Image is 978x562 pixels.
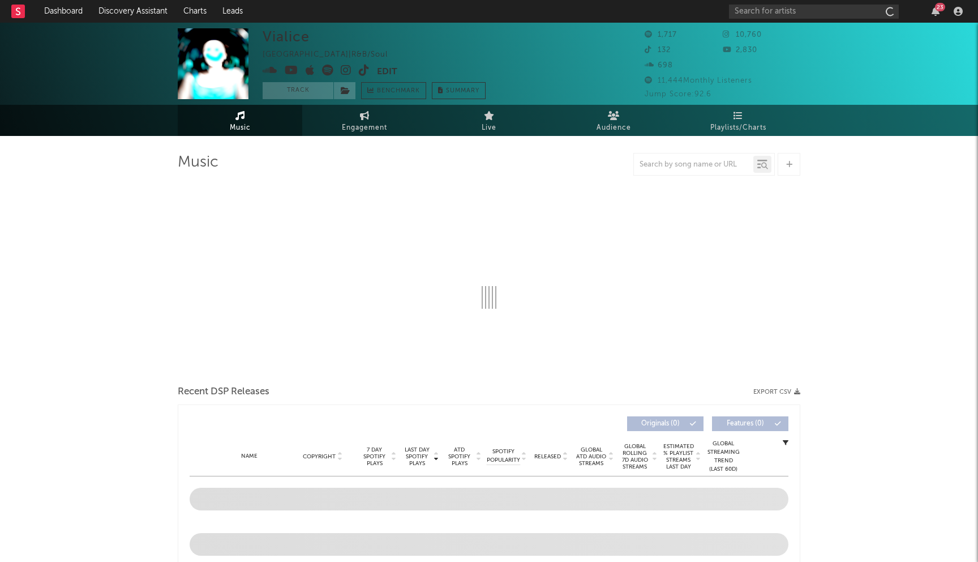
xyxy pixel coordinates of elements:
span: 698 [645,62,673,69]
span: Copyright [303,453,336,460]
span: Jump Score: 92.6 [645,91,711,98]
div: Vialice [263,28,310,45]
input: Search by song name or URL [634,160,753,169]
button: Edit [377,65,397,79]
a: Audience [551,105,676,136]
a: Playlists/Charts [676,105,800,136]
button: Summary [432,82,486,99]
div: Global Streaming Trend (Last 60D) [706,440,740,474]
span: Features ( 0 ) [719,420,771,427]
span: 10,760 [723,31,762,39]
span: Recent DSP Releases [178,385,269,399]
button: Features(0) [712,416,788,431]
a: Music [178,105,302,136]
a: Benchmark [361,82,426,99]
span: Audience [597,121,631,135]
span: Playlists/Charts [710,121,766,135]
div: 23 [935,3,945,11]
span: Engagement [342,121,387,135]
a: Engagement [302,105,427,136]
div: [GEOGRAPHIC_DATA] | R&B/Soul [263,48,401,62]
button: 23 [932,7,940,16]
div: Name [212,452,286,461]
span: ATD Spotify Plays [444,446,474,467]
span: Global ATD Audio Streams [576,446,607,467]
span: Spotify Popularity [487,448,520,465]
span: Global Rolling 7D Audio Streams [619,443,650,470]
span: Music [230,121,251,135]
button: Export CSV [753,389,800,395]
span: Originals ( 0 ) [634,420,687,427]
span: Benchmark [377,84,420,98]
span: Released [534,453,561,460]
span: 132 [645,46,671,54]
span: 7 Day Spotify Plays [359,446,389,467]
button: Track [263,82,333,99]
span: 1,717 [645,31,677,39]
span: 2,830 [723,46,757,54]
span: Summary [446,88,479,94]
a: Live [427,105,551,136]
span: Live [482,121,496,135]
button: Originals(0) [627,416,704,431]
span: Last Day Spotify Plays [402,446,432,467]
input: Search for artists [729,5,899,19]
span: 11,444 Monthly Listeners [645,77,752,84]
span: Estimated % Playlist Streams Last Day [663,443,694,470]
